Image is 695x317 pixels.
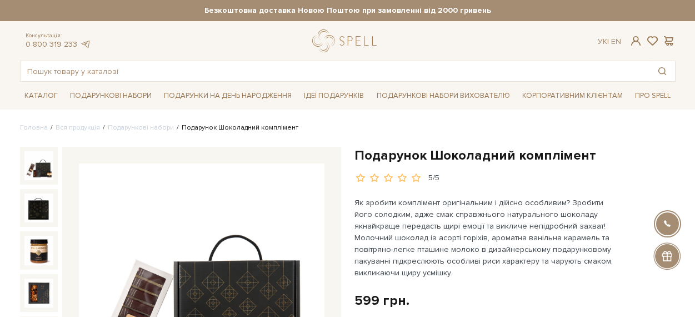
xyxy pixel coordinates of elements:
[312,29,382,52] a: logo
[611,37,621,46] a: En
[56,123,100,132] a: Вся продукція
[26,39,77,49] a: 0 800 319 233
[26,32,91,39] span: Консультація:
[80,39,91,49] a: telegram
[20,87,62,105] a: Каталог
[631,87,675,105] a: Про Spell
[299,87,368,105] a: Ідеї подарунків
[66,87,156,105] a: Подарункові набори
[20,123,48,132] a: Головна
[598,37,621,47] div: Ук
[607,37,609,46] span: |
[649,61,675,81] button: Пошук товару у каталозі
[21,61,649,81] input: Пошук товару у каталозі
[24,151,53,180] img: Подарунок Шоколадний комплімент
[20,6,676,16] strong: Безкоштовна доставка Новою Поштою при замовленні від 2000 гривень
[518,86,627,105] a: Корпоративним клієнтам
[108,123,174,132] a: Подарункові набори
[174,123,298,133] li: Подарунок Шоколадний комплімент
[24,279,53,308] img: Подарунок Шоколадний комплімент
[24,194,53,222] img: Подарунок Шоколадний комплімент
[354,147,676,164] h1: Подарунок Шоколадний комплімент
[354,292,409,309] div: 599 грн.
[24,236,53,265] img: Подарунок Шоколадний комплімент
[354,197,615,279] p: Як зробити комплімент оригінальним і дійсно особливим? Зробити його солодким, адже смак справжньо...
[372,86,514,105] a: Подарункові набори вихователю
[428,173,439,184] div: 5/5
[159,87,296,105] a: Подарунки на День народження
